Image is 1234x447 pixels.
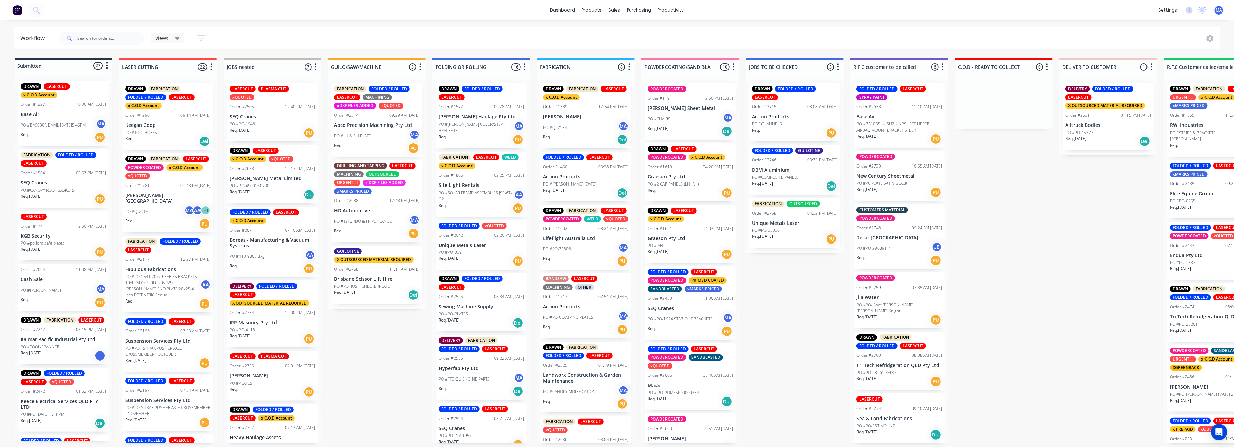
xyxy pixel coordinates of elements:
[21,101,45,108] div: Order #1227
[598,164,629,170] div: 03:28 PM [DATE]
[912,104,942,110] div: 11:10 AM [DATE]
[752,210,776,216] div: Order #2758
[721,188,732,198] div: PU
[363,94,392,100] div: MACHINING
[1065,136,1086,142] p: Req. [DATE]
[645,143,736,201] div: DRAWNLASERCUTPOWDERCOATEDx C.O.D AccountOrder #161904:20 PM [DATE]Graeson Pty LtdPO #2 CAR PANELS...
[334,198,359,204] div: Order #2688
[749,83,840,141] div: DRAWNFOLDED / ROLLEDLASERCUTOrder #271508:08 AM [DATE]Action ProductsPO #CHANNELSReq.PU
[900,86,926,92] div: LASERCUT
[540,83,631,148] div: DRAWNFABRICATIONLASERCUTx C.O.D AccountOrder #138912:34 PM [DATE][PERSON_NAME]PO #Q27134MAReq.Del
[304,128,314,138] div: PU
[439,223,480,229] div: FOLDED / ROLLED
[1065,130,1093,136] p: PO #PO-45377
[795,148,823,154] div: GUILOTINE
[856,133,878,139] p: Req. [DATE]
[253,148,279,154] div: LASERCUT
[230,183,269,189] p: PO #PO-4500160730
[180,182,211,189] div: 01:43 PM [DATE]
[183,156,209,162] div: LASERCUT
[44,83,70,90] div: LASERCUT
[856,104,881,110] div: Order #2633
[543,236,629,241] p: Lifeflight Australia Ltd
[543,226,567,232] div: Order #1602
[379,103,403,109] div: xQUOTED
[543,154,584,160] div: FOLDED / ROLLED
[648,187,656,193] p: Req.
[389,198,420,204] div: 12:43 PM [DATE]
[334,142,342,149] p: Req.
[125,122,211,128] p: Keegan Coop
[76,223,106,229] div: 12:50 PM [DATE]
[856,187,878,193] p: Req. [DATE]
[1170,103,1208,109] div: xMARKS PRICED
[230,127,251,133] p: Req. [DATE]
[648,242,663,249] p: PO #IAN
[331,83,422,157] div: FABRICATIONFOLDED / ROLLEDLASERCUTMACHININGxDXF FILES ADDEDxQUOTEDOrder #231409:29 AM [DATE]Abco ...
[648,174,733,180] p: Graeson Pty Ltd
[1170,198,1195,204] p: PO #PO-0255
[125,164,164,171] div: POWDERCOATED
[439,190,514,202] p: PO #SOLAR FRAME ASSEMBLIES JSS-6T-G2
[586,154,613,160] div: LASERCUT
[334,122,420,128] p: Abco Precision Machining Pty Ltd
[439,232,463,238] div: Order #2042
[703,164,733,170] div: 04:20 PM [DATE]
[462,86,503,92] div: FOLDED / ROLLED
[543,94,580,100] div: x C.O.D Account
[122,83,213,150] div: DRAWNFABRICATIONFOLDED / ROLLEDLASERCUTx C.O.D AccountOrder #129009:14 AM [DATE]Keegan CoopPO #TO...
[230,166,254,172] div: Order #2653
[148,156,180,162] div: FABRICATION
[122,153,213,233] div: DRAWNFABRICATIONLASERCUTPOWDERCOATEDx C.O.D AccountxQUOTEDOrder #178101:43 PM [DATE][PERSON_NAME]...
[125,86,146,92] div: DRAWN
[856,86,898,92] div: FOLDED / ROLLED
[21,233,106,239] p: KGB Security
[408,228,419,239] div: PU
[1170,163,1211,169] div: FOLDED / ROLLED
[125,94,166,100] div: FOLDED / ROLLED
[285,227,315,233] div: 07:10 AM [DATE]
[285,104,315,110] div: 12:40 PM [DATE]
[369,86,410,92] div: FOLDED / ROLLED
[439,242,524,248] p: Unique Metals Laser
[826,234,837,245] div: PU
[1065,86,1090,92] div: DELIVERY
[1121,112,1151,118] div: 01:15 PM [DATE]
[334,103,376,109] div: xDXF FILES ADDED
[752,201,784,207] div: FABRICATION
[334,86,366,92] div: FABRICATION
[439,86,459,92] div: DRAWN
[856,163,881,169] div: Order #2730
[1170,233,1209,239] div: POWDERCOATED
[125,193,211,204] p: [PERSON_NAME][GEOGRAPHIC_DATA]
[227,207,318,277] div: FOLDED / ROLLEDLASERCUTx C.O.D AccountOrder #267107:10 AM [DATE]Boreas - Manufacturing & Vacuum S...
[543,164,567,170] div: Order #1450
[439,154,471,160] div: FABRICATION
[334,163,387,169] div: DRILLING AND TAPPING
[856,121,942,133] p: PO #BA1035L - ISUZU NPS LEFT UPPER AIRBAG MOUNT BRACKET STEER
[334,94,360,100] div: LASERCUT
[721,126,732,137] div: Del
[752,86,773,92] div: DRAWN
[648,226,672,232] div: Order #1621
[1170,181,1194,187] div: Order #2435
[598,104,629,110] div: 12:34 PM [DATE]
[331,160,422,242] div: DRILLING AND TAPPINGLASERCUTMACHININGOUTSOURCEDURGENT!!!!x DXF FILES ADDEDxMARKS PRICEDOrder #268...
[648,164,672,170] div: Order #1619
[543,104,567,110] div: Order #1389
[752,148,793,154] div: FOLDED / ROLLED
[543,134,551,140] p: Req.
[18,211,109,261] div: LASERCUTOrder #174112:50 PM [DATE]KGB SecurityPO #po-lord safe platesReq.[DATE]PU
[1065,94,1092,100] div: LASERCUT
[752,114,837,120] p: Action Products
[752,104,776,110] div: Order #2715
[752,121,782,127] p: PO #CHANNELS
[752,94,778,100] div: LASERCUT
[77,32,144,45] input: Search for orders...
[930,187,941,198] div: PU
[543,124,567,131] p: PO #Q27134
[752,233,773,239] p: Req. [DATE]
[439,163,475,169] div: x C.O.D Account
[125,218,133,224] p: Req.
[648,86,686,92] div: POWDERCOATED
